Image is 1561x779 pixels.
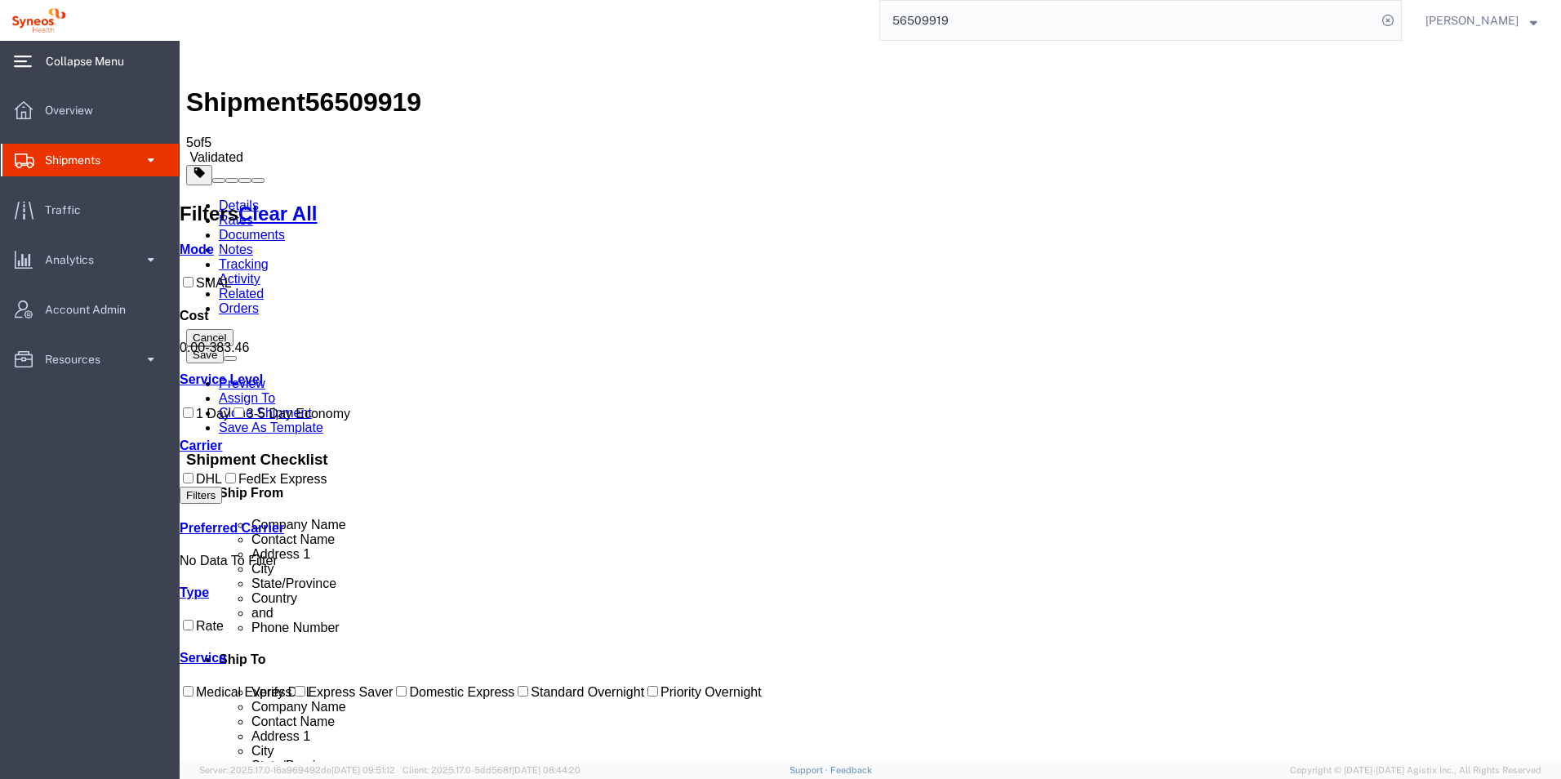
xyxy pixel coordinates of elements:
[789,765,830,775] a: Support
[1,343,179,376] a: Resources
[45,94,105,127] span: Overview
[46,45,136,78] span: Collapse Menu
[11,8,66,33] img: logo
[3,432,14,443] input: DHL
[1425,11,1538,30] button: [PERSON_NAME]
[213,644,335,658] label: Domestic Express
[199,765,395,775] span: Server: 2025.17.0-16a969492de
[45,194,92,226] span: Traffic
[1,243,179,276] a: Analytics
[1,94,179,127] a: Overview
[72,718,1375,732] span: State/Province
[112,644,213,658] label: Express Saver
[216,645,227,656] input: Domestic Express
[1425,11,1519,29] span: Alberto Reyes
[180,41,1561,762] iframe: FS Legacy Container
[45,343,112,376] span: Resources
[59,162,137,184] a: Clear All
[3,236,14,247] input: SMAL
[45,243,105,276] span: Analytics
[402,765,580,775] span: Client: 2025.17.0-5dd568f
[338,645,349,656] input: Standard Overnight
[465,644,582,658] label: Priority Overnight
[42,431,147,445] label: FedEx Express
[1,194,179,226] a: Traffic
[468,645,478,656] input: Priority Overnight
[3,579,14,590] input: Rate
[880,1,1376,40] input: Search for shipment number, reference number
[54,367,64,377] input: 3-5 Day Economy
[331,765,395,775] span: [DATE] 09:51:12
[335,644,465,658] label: Standard Overnight
[512,765,580,775] span: [DATE] 08:44:20
[1,144,179,176] a: Shipments
[1290,763,1541,777] span: Copyright © [DATE]-[DATE] Agistix Inc., All Rights Reserved
[46,432,56,443] input: FedEx Express
[3,645,14,656] input: Medical Express
[1,293,179,326] a: Account Admin
[29,300,69,314] span: 383.46
[51,366,171,380] label: 3-5 Day Economy
[830,765,872,775] a: Feedback
[115,645,126,656] input: Express Saver
[45,144,112,176] span: Shipments
[45,293,137,326] span: Account Admin
[3,367,14,377] input: 1 Day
